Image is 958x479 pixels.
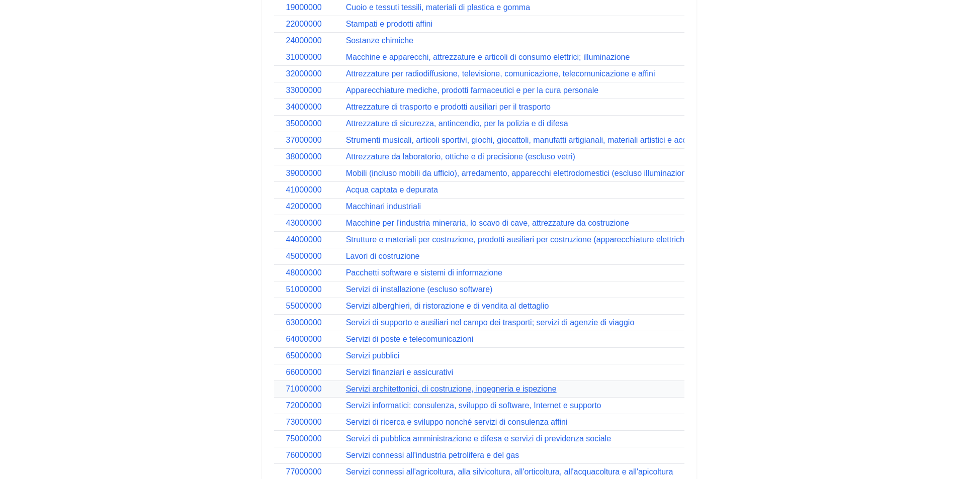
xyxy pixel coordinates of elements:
a: Servizi connessi all'agricoltura, alla silvicoltura, all'orticoltura, all'acquacoltura e all'apic... [346,467,673,476]
a: 34000000 [286,103,322,111]
a: 32000000 [286,69,322,78]
a: Servizi connessi all'industria petrolifera e del gas [346,451,519,459]
a: 76000000 [286,451,322,459]
a: Strumenti musicali, articoli sportivi, giochi, giocattoli, manufatti artigianali, materiali artis... [346,136,708,144]
a: 77000000 [286,467,322,476]
a: 51000000 [286,285,322,294]
a: Servizi architettonici, di costruzione, ingegneria e ispezione [346,385,557,393]
a: 43000000 [286,219,322,227]
a: Strutture e materiali per costruzione, prodotti ausiliari per costruzione (apparecchiature elettr... [346,235,721,244]
a: 66000000 [286,368,322,376]
a: Macchine per l'industria mineraria, lo scavo di cave, attrezzature da costruzione [346,219,629,227]
a: 73000000 [286,418,322,426]
a: Attrezzature di sicurezza, antincendio, per la polizia e di difesa [346,119,568,128]
a: 38000000 [286,152,322,161]
a: Apparecchiature mediche, prodotti farmaceutici e per la cura personale [346,86,599,94]
a: Cuoio e tessuti tessili, materiali di plastica e gomma [346,3,530,12]
a: 48000000 [286,268,322,277]
a: Lavori di costruzione [346,252,420,260]
a: 71000000 [286,385,322,393]
a: Acqua captata e depurata [346,185,438,194]
a: 75000000 [286,434,322,443]
a: 41000000 [286,185,322,194]
a: 72000000 [286,401,322,410]
a: Pacchetti software e sistemi di informazione [346,268,502,277]
a: Attrezzature di trasporto e prodotti ausiliari per il trasporto [346,103,551,111]
a: 44000000 [286,235,322,244]
a: Servizi di ricerca e sviluppo nonché servizi di consulenza affini [346,418,568,426]
a: Servizi finanziari e assicurativi [346,368,453,376]
a: 24000000 [286,36,322,45]
a: 64000000 [286,335,322,343]
a: 55000000 [286,302,322,310]
a: Servizi pubblici [346,351,400,360]
a: Attrezzature da laboratorio, ottiche e di precisione (escluso vetri) [346,152,575,161]
a: 42000000 [286,202,322,211]
a: 19000000 [286,3,322,12]
a: 33000000 [286,86,322,94]
a: 35000000 [286,119,322,128]
a: 63000000 [286,318,322,327]
a: Servizi alberghieri, di ristorazione e di vendita al dettaglio [346,302,549,310]
a: 22000000 [286,20,322,28]
a: Servizi informatici: consulenza, sviluppo di software, Internet e supporto [346,401,601,410]
a: 39000000 [286,169,322,177]
a: Servizi di installazione (escluso software) [346,285,493,294]
a: Macchine e apparecchi, attrezzature e articoli di consumo elettrici; illuminazione [346,53,630,61]
a: Servizi di supporto e ausiliari nel campo dei trasporti; servizi di agenzie di viaggio [346,318,635,327]
a: Mobili (incluso mobili da ufficio), arredamento, apparecchi elettrodomestici (escluso illuminazio... [346,169,768,177]
a: 31000000 [286,53,322,61]
a: 45000000 [286,252,322,260]
a: 65000000 [286,351,322,360]
a: Servizi di pubblica amministrazione e difesa e servizi di previdenza sociale [346,434,611,443]
a: Macchinari industriali [346,202,421,211]
a: Stampati e prodotti affini [346,20,432,28]
a: Servizi di poste e telecomunicazioni [346,335,473,343]
a: Sostanze chimiche [346,36,413,45]
a: 37000000 [286,136,322,144]
a: Attrezzature per radiodiffusione, televisione, comunicazione, telecomunicazione e affini [346,69,655,78]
